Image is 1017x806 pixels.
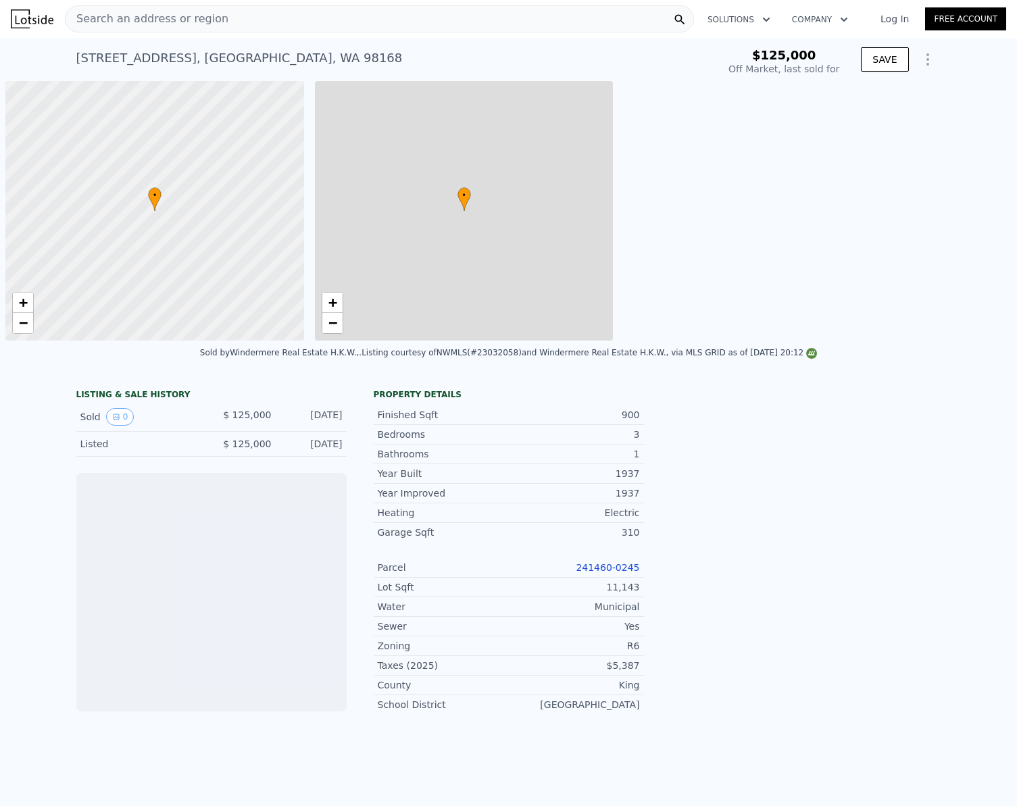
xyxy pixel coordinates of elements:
div: King [509,678,640,692]
div: 1937 [509,467,640,480]
div: Electric [509,506,640,520]
div: County [378,678,509,692]
div: Year Improved [378,486,509,500]
div: Listing courtesy of NWMLS (#23032058) and Windermere Real Estate H.K.W., via MLS GRID as of [DATE... [362,348,817,357]
span: • [148,189,162,201]
div: 900 [509,408,640,422]
div: Taxes (2025) [378,659,509,672]
a: Zoom out [13,313,33,333]
button: Company [781,7,859,32]
div: Sewer [378,620,509,633]
div: Water [378,600,509,613]
div: [DATE] [282,408,343,426]
img: Lotside [11,9,53,28]
div: Bathrooms [378,447,509,461]
img: NWMLS Logo [806,348,817,359]
div: • [148,187,162,211]
div: Lot Sqft [378,580,509,594]
div: Yes [509,620,640,633]
div: Sold by Windermere Real Estate H.K.W., . [200,348,362,357]
div: [STREET_ADDRESS] , [GEOGRAPHIC_DATA] , WA 98168 [76,49,403,68]
a: Zoom in [13,293,33,313]
span: + [328,294,337,311]
div: 1 [509,447,640,461]
div: Year Built [378,467,509,480]
span: $ 125,000 [223,438,271,449]
a: Zoom out [322,313,343,333]
div: 1937 [509,486,640,500]
div: Finished Sqft [378,408,509,422]
span: Search an address or region [66,11,228,27]
div: Off Market, last sold for [728,62,839,76]
div: $5,387 [509,659,640,672]
div: 310 [509,526,640,539]
div: Garage Sqft [378,526,509,539]
div: 11,143 [509,580,640,594]
div: R6 [509,639,640,653]
span: − [328,314,337,331]
span: $125,000 [752,48,816,62]
div: Listed [80,437,201,451]
div: [DATE] [282,437,343,451]
span: − [19,314,28,331]
div: Municipal [509,600,640,613]
button: Solutions [697,7,781,32]
div: Zoning [378,639,509,653]
span: + [19,294,28,311]
div: Heating [378,506,509,520]
div: Bedrooms [378,428,509,441]
div: Sold [80,408,201,426]
span: • [457,189,471,201]
div: 3 [509,428,640,441]
div: LISTING & SALE HISTORY [76,389,347,403]
div: • [457,187,471,211]
a: Log In [864,12,925,26]
a: 241460-0245 [576,562,639,573]
div: Property details [374,389,644,400]
button: SAVE [861,47,908,72]
div: Parcel [378,561,509,574]
a: Free Account [925,7,1006,30]
span: $ 125,000 [223,409,271,420]
div: [GEOGRAPHIC_DATA] [509,698,640,711]
button: Show Options [914,46,941,73]
div: School District [378,698,509,711]
a: Zoom in [322,293,343,313]
button: View historical data [106,408,134,426]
